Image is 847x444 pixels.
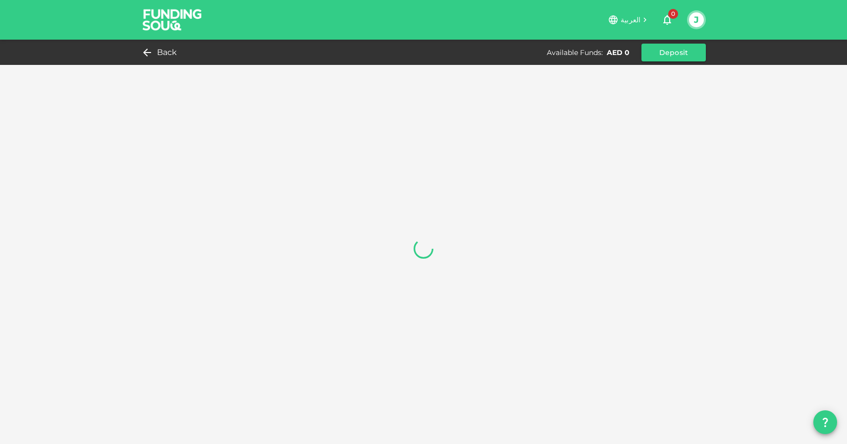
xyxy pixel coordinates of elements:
span: 0 [668,9,678,19]
div: Available Funds : [547,48,603,57]
button: 0 [657,10,677,30]
button: J [689,12,704,27]
span: Back [157,46,177,59]
button: question [813,410,837,434]
div: AED 0 [607,48,630,57]
button: Deposit [641,44,706,61]
span: العربية [621,15,640,24]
